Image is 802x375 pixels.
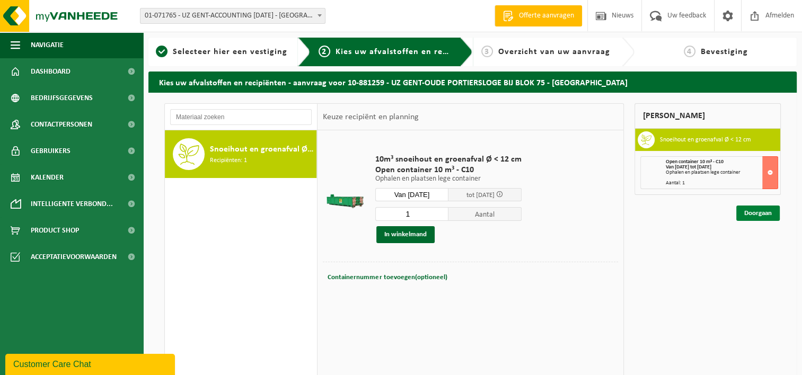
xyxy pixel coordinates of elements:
[31,85,93,111] span: Bedrijfsgegevens
[170,109,312,125] input: Materiaal zoeken
[481,46,493,57] span: 3
[173,48,287,56] span: Selecteer hier een vestiging
[318,104,424,130] div: Keuze recipiënt en planning
[210,143,314,156] span: Snoeihout en groenafval Ø < 12 cm
[210,156,247,166] span: Recipiënten: 1
[684,46,695,57] span: 4
[31,138,70,164] span: Gebruikers
[31,244,117,270] span: Acceptatievoorwaarden
[701,48,748,56] span: Bevestiging
[140,8,325,23] span: 01-071765 - UZ GENT-ACCOUNTING 0 BC - GENT
[376,226,435,243] button: In winkelmand
[666,159,724,165] span: Open container 10 m³ - C10
[634,103,781,129] div: [PERSON_NAME]
[165,130,317,178] button: Snoeihout en groenafval Ø < 12 cm Recipiënten: 1
[319,46,330,57] span: 2
[154,46,289,58] a: 1Selecteer hier een vestiging
[495,5,582,26] a: Offerte aanvragen
[736,206,780,221] a: Doorgaan
[466,192,495,199] span: tot [DATE]
[327,270,448,285] button: Containernummer toevoegen(optioneel)
[148,72,797,92] h2: Kies uw afvalstoffen en recipiënten - aanvraag voor 10-881259 - UZ GENT-OUDE PORTIERSLOGE BIJ BLO...
[5,352,177,375] iframe: chat widget
[31,111,92,138] span: Contactpersonen
[516,11,577,21] span: Offerte aanvragen
[31,58,70,85] span: Dashboard
[375,175,522,183] p: Ophalen en plaatsen lege container
[31,191,113,217] span: Intelligente verbond...
[660,131,751,148] h3: Snoeihout en groenafval Ø < 12 cm
[336,48,481,56] span: Kies uw afvalstoffen en recipiënten
[666,164,711,170] strong: Van [DATE] tot [DATE]
[31,217,79,244] span: Product Shop
[140,8,325,24] span: 01-071765 - UZ GENT-ACCOUNTING 0 BC - GENT
[31,164,64,191] span: Kalender
[666,170,778,175] div: Ophalen en plaatsen lege container
[31,32,64,58] span: Navigatie
[666,181,778,186] div: Aantal: 1
[375,154,522,165] span: 10m³ snoeihout en groenafval Ø < 12 cm
[448,207,522,221] span: Aantal
[375,188,448,201] input: Selecteer datum
[375,165,522,175] span: Open container 10 m³ - C10
[328,274,447,281] span: Containernummer toevoegen(optioneel)
[156,46,168,57] span: 1
[498,48,610,56] span: Overzicht van uw aanvraag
